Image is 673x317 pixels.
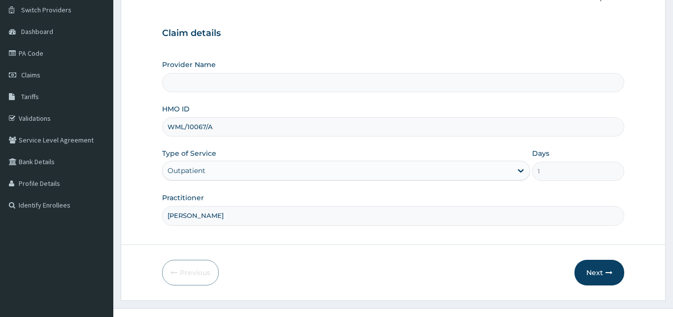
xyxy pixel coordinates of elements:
label: Days [532,148,549,158]
span: Switch Providers [21,5,71,14]
h3: Claim details [162,28,624,39]
label: Provider Name [162,60,216,70]
button: Previous [162,260,219,285]
input: Enter HMO ID [162,117,624,137]
label: Type of Service [162,148,216,158]
span: Tariffs [21,92,39,101]
div: Outpatient [168,166,205,176]
span: Dashboard [21,27,53,36]
input: Enter Name [162,206,624,225]
label: Practitioner [162,193,204,203]
span: Claims [21,70,40,79]
button: Next [574,260,624,285]
label: HMO ID [162,104,190,114]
